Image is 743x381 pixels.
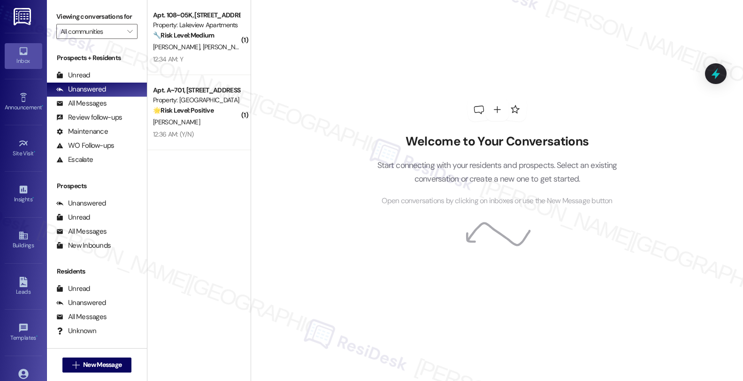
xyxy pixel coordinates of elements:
[153,106,214,114] strong: 🌟 Risk Level: Positive
[203,43,250,51] span: [PERSON_NAME]
[56,70,90,80] div: Unread
[47,53,147,63] div: Prospects + Residents
[153,20,240,30] div: Property: Lakeview Apartments
[56,155,93,165] div: Escalate
[5,228,42,253] a: Buildings
[5,320,42,345] a: Templates •
[153,130,194,138] div: 12:36 AM: (Y/N)
[56,9,138,24] label: Viewing conversations for
[56,284,90,294] div: Unread
[56,113,122,122] div: Review follow-ups
[382,195,612,207] span: Open conversations by clicking on inboxes or use the New Message button
[72,361,79,369] i: 
[56,99,107,108] div: All Messages
[153,85,240,95] div: Apt. A~701, [STREET_ADDRESS]
[153,55,183,63] div: 12:34 AM: Y
[56,213,90,222] div: Unread
[153,118,200,126] span: [PERSON_NAME]
[363,159,631,185] p: Start connecting with your residents and prospects. Select an existing conversation or create a n...
[56,141,114,151] div: WO Follow-ups
[83,360,122,370] span: New Message
[34,149,35,155] span: •
[56,227,107,236] div: All Messages
[14,8,33,25] img: ResiDesk Logo
[61,24,123,39] input: All communities
[5,43,42,69] a: Inbox
[42,103,43,109] span: •
[62,358,132,373] button: New Message
[56,84,106,94] div: Unanswered
[56,312,107,322] div: All Messages
[47,267,147,276] div: Residents
[153,95,240,105] div: Property: [GEOGRAPHIC_DATA]
[5,274,42,299] a: Leads
[36,333,38,340] span: •
[56,127,108,137] div: Maintenance
[56,326,96,336] div: Unknown
[5,182,42,207] a: Insights •
[127,28,132,35] i: 
[56,241,111,251] div: New Inbounds
[153,43,203,51] span: [PERSON_NAME]
[56,198,106,208] div: Unanswered
[5,136,42,161] a: Site Visit •
[153,10,240,20] div: Apt. 108~05K, [STREET_ADDRESS]
[363,134,631,149] h2: Welcome to Your Conversations
[32,195,34,201] span: •
[47,181,147,191] div: Prospects
[56,298,106,308] div: Unanswered
[153,31,214,39] strong: 🔧 Risk Level: Medium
